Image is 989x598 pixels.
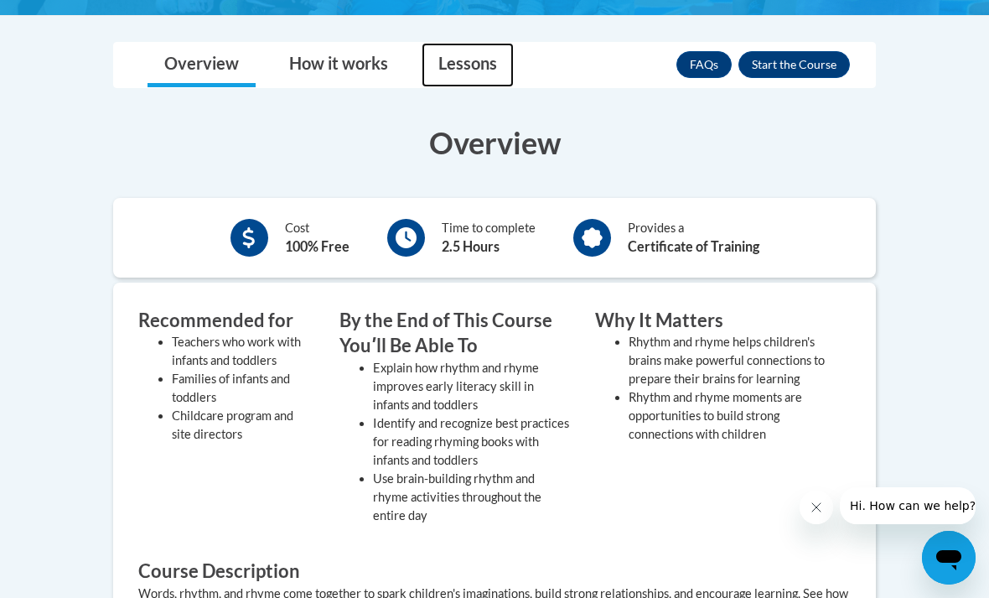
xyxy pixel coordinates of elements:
li: Teachers who work with infants and toddlers [172,333,314,370]
div: Time to complete [442,219,536,257]
a: FAQs [676,51,732,78]
li: Rhythm and rhyme moments are opportunities to build strong connections with children [629,388,826,444]
li: Families of infants and toddlers [172,370,314,407]
h3: Course Description [138,559,851,585]
b: Certificate of Training [628,238,759,254]
h3: By the End of This Course Youʹll Be Able To [339,308,570,360]
li: Childcare program and site directors [172,407,314,444]
iframe: Button to launch messaging window [922,531,976,585]
iframe: Message from company [840,487,976,524]
b: 100% Free [285,238,350,254]
li: Identify and recognize best practices for reading rhyming books with infants and toddlers [373,414,570,470]
div: Cost [285,219,350,257]
h3: Recommended for [138,308,314,334]
a: How it works [272,43,405,87]
li: Explain how rhythm and rhyme improves early literacy skill in infants and toddlers [373,359,570,414]
li: Rhythm and rhyme helps children's brains make powerful connections to prepare their brains for le... [629,333,826,388]
button: Enroll [738,51,850,78]
h3: Why It Matters [595,308,826,334]
h3: Overview [113,122,876,164]
li: Use brain-building rhythm and rhyme activities throughout the entire day [373,470,570,525]
a: Overview [148,43,256,87]
iframe: Close message [800,491,833,524]
a: Lessons [422,43,514,87]
div: Provides a [628,219,759,257]
b: 2.5 Hours [442,238,500,254]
